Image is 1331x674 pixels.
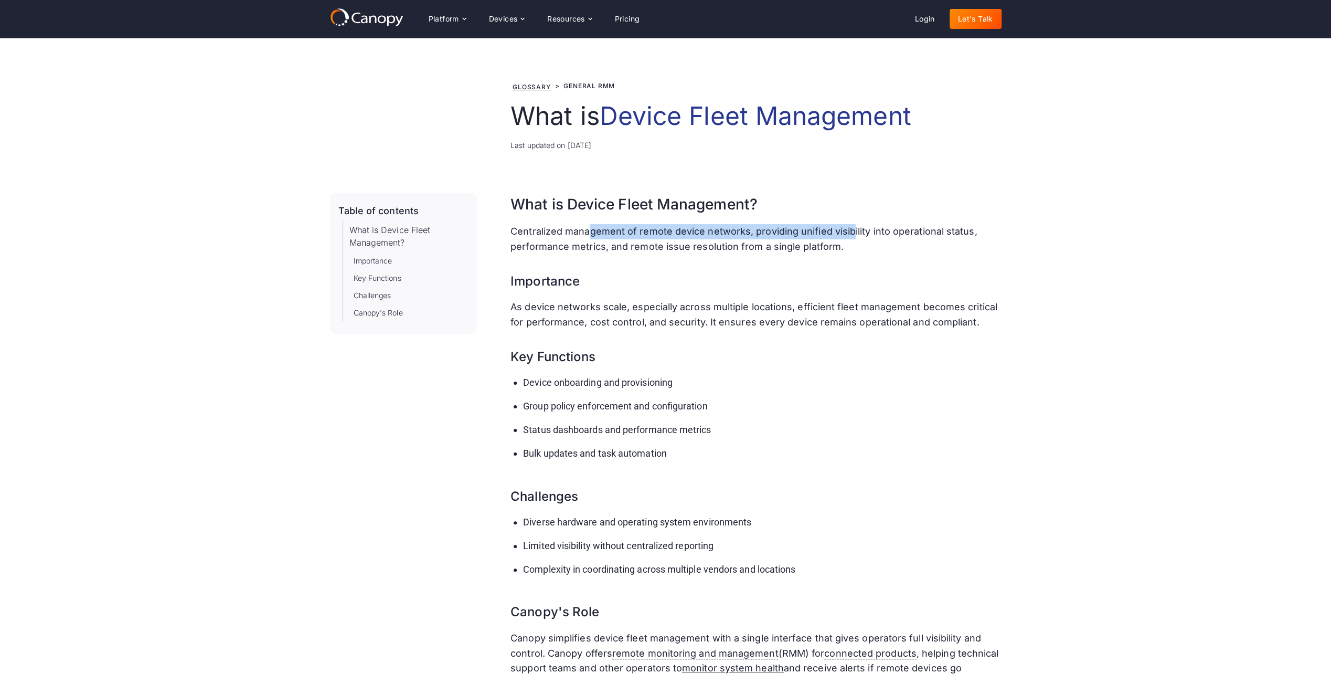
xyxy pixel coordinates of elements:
[354,290,391,301] a: Challenges
[510,140,1001,151] div: Last updated on [DATE]
[950,9,1002,29] a: Let's Talk
[555,81,560,91] div: >
[510,339,1001,367] h3: Key Functions
[547,15,585,23] div: Resources
[539,8,600,29] div: Resources
[606,9,648,29] a: Pricing
[354,272,401,283] a: Key Functions
[907,9,943,29] a: Login
[523,399,1001,414] li: Group policy enforcement and configuration
[338,205,419,217] div: Table of contents
[429,15,459,23] div: Platform
[354,255,392,266] a: Importance
[354,307,403,318] a: Canopy's Role
[513,83,550,91] a: Glossary
[563,81,615,91] div: General RMM
[510,594,1001,622] h3: Canopy's Role
[824,648,916,659] span: connected products
[510,224,1001,255] p: Centralized management of remote device networks, providing unified visibility into operational s...
[523,446,1001,461] li: Bulk updates and task automation
[510,263,1001,291] h3: Importance
[600,100,911,131] span: Device Fleet Management
[523,539,1001,554] li: Limited visibility without centralized reporting
[489,15,518,23] div: Devices
[682,662,784,673] a: monitor system health
[523,423,1001,438] li: Status dashboards and performance metrics
[510,101,1001,131] h1: What is
[523,375,1001,391] li: Device onboarding and provisioning
[481,8,533,29] div: Devices
[510,300,1001,330] p: As device networks scale, especially across multiple locations, efficient fleet management become...
[349,224,469,249] a: What is Device Fleet Management?
[510,193,1001,216] h2: What is Device Fleet Management?
[523,562,1001,577] li: Complexity in coordinating across multiple vendors and locations
[612,648,779,659] span: remote monitoring and management
[510,478,1001,507] h3: Challenges
[420,8,474,29] div: Platform
[523,515,1001,530] li: Diverse hardware and operating system environments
